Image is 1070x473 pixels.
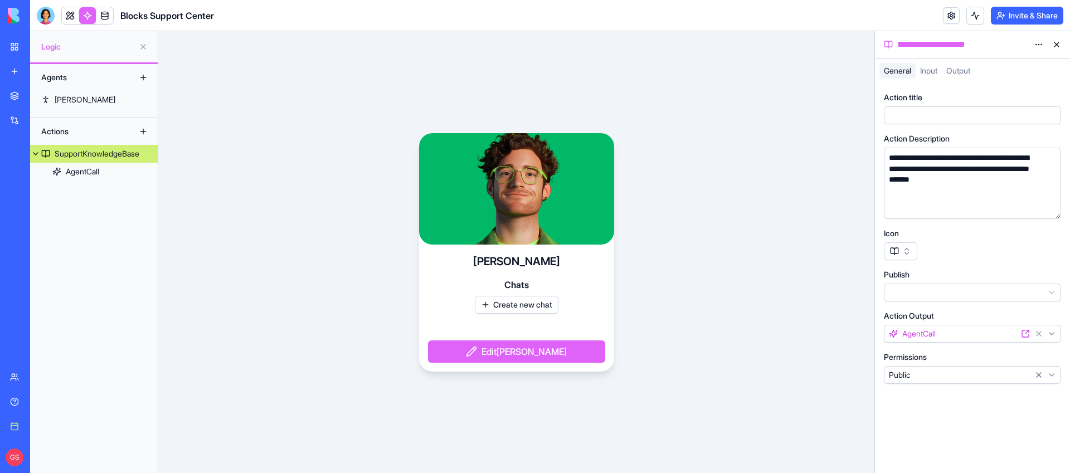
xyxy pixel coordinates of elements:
[6,448,23,466] span: GS
[946,66,970,75] span: Output
[884,66,911,75] span: General
[991,7,1063,25] button: Invite & Share
[884,352,927,363] label: Permissions
[55,148,139,159] div: SupportKnowledgeBase
[120,9,214,22] h1: Blocks Support Center
[884,133,950,144] label: Action Description
[55,94,115,105] div: [PERSON_NAME]
[30,91,158,109] a: [PERSON_NAME]
[884,310,934,321] label: Action Output
[884,228,899,239] label: Icon
[884,92,922,103] label: Action title
[36,69,125,86] div: Agents
[884,269,909,280] label: Publish
[66,166,99,177] div: AgentCall
[36,123,125,140] div: Actions
[30,163,158,181] a: AgentCall
[473,253,560,269] h4: [PERSON_NAME]
[475,296,558,314] button: Create new chat
[8,8,77,23] img: logo
[41,41,134,52] span: Logic
[30,145,158,163] a: SupportKnowledgeBase
[920,66,937,75] span: Input
[504,278,529,291] span: Chats
[428,340,605,363] button: Edit[PERSON_NAME]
